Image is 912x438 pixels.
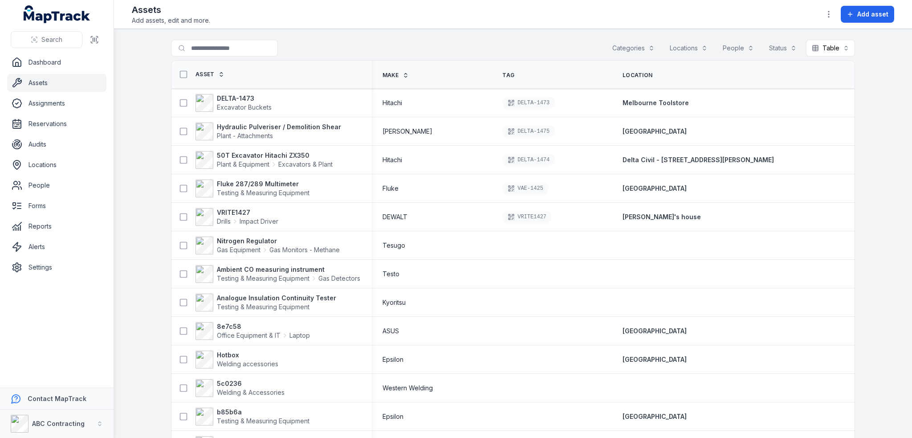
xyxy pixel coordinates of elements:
[623,213,701,221] span: [PERSON_NAME]'s house
[217,217,231,226] span: Drills
[217,265,360,274] strong: Ambient CO measuring instrument
[217,408,309,417] strong: b85b6a
[217,274,309,283] span: Testing & Measuring Equipment
[7,115,106,133] a: Reservations
[857,10,888,19] span: Add asset
[623,98,689,107] a: Melbourne Toolstore
[623,72,652,79] span: Location
[7,217,106,235] a: Reports
[623,355,687,364] a: [GEOGRAPHIC_DATA]
[217,189,309,196] span: Testing & Measuring Equipment
[623,413,687,420] span: [GEOGRAPHIC_DATA]
[217,208,278,217] strong: VRITE1427
[7,74,106,92] a: Assets
[217,379,285,388] strong: 5c0236
[195,351,278,368] a: HotboxWelding accessories
[195,379,285,397] a: 5c0236Welding & Accessories
[132,4,210,16] h2: Assets
[24,5,90,23] a: MapTrack
[383,355,403,364] span: Epsilon
[607,40,660,57] button: Categories
[217,331,281,340] span: Office Equipment & IT
[269,246,340,254] span: Gas Monitors - Methane
[217,123,341,131] strong: Hydraulic Pulveriser / Demolition Shear
[7,94,106,112] a: Assignments
[383,156,402,164] span: Hitachi
[383,327,399,336] span: ASUS
[383,270,399,278] span: Testo
[195,294,336,311] a: Analogue Insulation Continuity TesterTesting & Measuring Equipment
[383,98,402,107] span: Hitachi
[502,72,514,79] span: Tag
[623,184,687,193] a: [GEOGRAPHIC_DATA]
[664,40,713,57] button: Locations
[195,265,360,283] a: Ambient CO measuring instrumentTesting & Measuring EquipmentGas Detectors
[623,127,687,136] a: [GEOGRAPHIC_DATA]
[7,156,106,174] a: Locations
[383,241,405,250] span: Tesugo
[28,395,86,402] strong: Contact MapTrack
[763,40,802,57] button: Status
[195,408,309,426] a: b85b6aTesting & Measuring Equipment
[195,237,340,254] a: Nitrogen RegulatorGas EquipmentGas Monitors - Methane
[623,327,687,336] a: [GEOGRAPHIC_DATA]
[289,331,310,340] span: Laptop
[502,211,552,223] div: VRITE1427
[217,160,269,169] span: Plant & Equipment
[623,327,687,335] span: [GEOGRAPHIC_DATA]
[195,123,341,140] a: Hydraulic Pulveriser / Demolition ShearPlant - Attachments
[41,35,62,44] span: Search
[32,420,85,427] strong: ABC Contracting
[195,94,272,112] a: DELTA-1473Excavator Buckets
[623,213,701,221] a: [PERSON_NAME]'s house
[623,127,687,135] span: [GEOGRAPHIC_DATA]
[502,154,555,166] div: DELTA-1474
[7,176,106,194] a: People
[195,208,278,226] a: VRITE1427DrillsImpact Driver
[383,184,399,193] span: Fluke
[623,184,687,192] span: [GEOGRAPHIC_DATA]
[11,31,82,48] button: Search
[806,40,855,57] button: Table
[195,151,333,169] a: 50T Excavator Hitachi ZX350Plant & EquipmentExcavators & Plant
[623,156,774,164] span: Delta Civil - [STREET_ADDRESS][PERSON_NAME]
[7,258,106,276] a: Settings
[623,99,689,106] span: Melbourne Toolstore
[717,40,760,57] button: People
[7,135,106,153] a: Audits
[217,360,278,368] span: Welding accessories
[502,182,549,195] div: VAE-1425
[502,97,555,109] div: DELTA-1473
[217,417,309,425] span: Testing & Measuring Equipment
[217,246,261,254] span: Gas Equipment
[623,356,687,363] span: [GEOGRAPHIC_DATA]
[383,412,403,421] span: Epsilon
[383,72,409,79] a: Make
[195,322,310,340] a: 8e7c58Office Equipment & ITLaptop
[383,298,406,307] span: Kyoritsu
[217,237,340,246] strong: Nitrogen Regulator
[217,322,310,331] strong: 8e7c58
[217,294,336,303] strong: Analogue Insulation Continuity Tester
[841,6,894,23] button: Add asset
[7,53,106,71] a: Dashboard
[217,132,273,139] span: Plant - Attachments
[318,274,360,283] span: Gas Detectors
[217,389,285,396] span: Welding & Accessories
[240,217,278,226] span: Impact Driver
[132,16,210,25] span: Add assets, edit and more.
[217,303,309,311] span: Testing & Measuring Equipment
[7,238,106,256] a: Alerts
[7,197,106,215] a: Forms
[623,412,687,421] a: [GEOGRAPHIC_DATA]
[195,180,309,197] a: Fluke 287/289 MultimeterTesting & Measuring Equipment
[623,156,774,164] a: Delta Civil - [STREET_ADDRESS][PERSON_NAME]
[502,125,555,138] div: DELTA-1475
[195,71,224,78] a: Asset
[383,72,399,79] span: Make
[217,180,309,188] strong: Fluke 287/289 Multimeter
[217,151,333,160] strong: 50T Excavator Hitachi ZX350
[217,351,278,360] strong: Hotbox
[195,71,215,78] span: Asset
[383,127,432,136] span: [PERSON_NAME]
